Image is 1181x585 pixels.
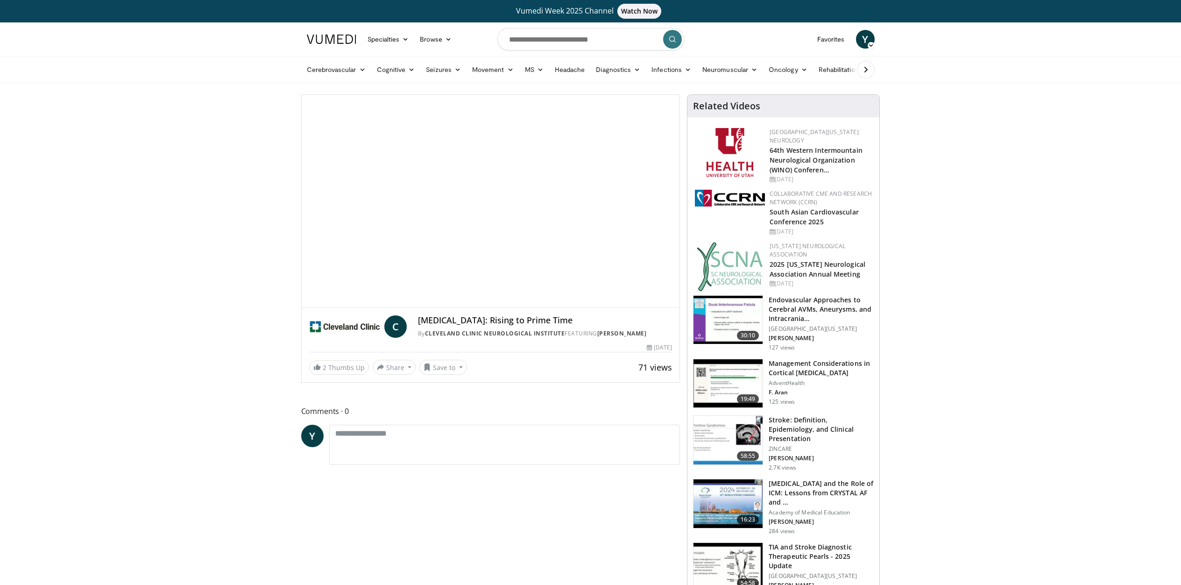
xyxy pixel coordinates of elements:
img: 26d5732c-95f1-4678-895e-01ffe56ce748.150x105_q85_crop-smart_upscale.jpg [693,416,763,464]
p: [PERSON_NAME] [769,455,874,462]
p: 2.7K views [769,464,796,471]
a: Collaborative CME and Research Network (CCRN) [770,190,872,206]
img: f6362829-b0a3-407d-a044-59546adfd345.png.150x105_q85_autocrop_double_scale_upscale_version-0.2.png [707,128,753,177]
span: Watch Now [617,4,662,19]
span: 19:49 [737,394,759,404]
span: 30:10 [737,331,759,340]
p: 284 views [769,528,795,535]
h4: Related Videos [693,100,760,112]
a: Movement [467,60,519,79]
a: 19:49 Management Considerations in Cortical [MEDICAL_DATA] AdventHealth F. Aran 125 views [693,359,874,408]
a: 2 Thumbs Up [309,360,369,375]
span: 2 [323,363,326,372]
span: 71 views [638,362,672,373]
a: South Asian Cardiovascular Conference 2025 [770,207,859,226]
button: Share [373,360,416,375]
div: [DATE] [770,279,872,288]
a: Cleveland Clinic Neurological Institute [425,329,565,337]
p: [GEOGRAPHIC_DATA][US_STATE] [769,572,874,580]
p: [PERSON_NAME] [769,335,874,342]
a: 16:23 [MEDICAL_DATA] and the Role of ICM: Lessons from CRYSTAL AF and … Academy of Medical Educat... [693,479,874,535]
img: b123db18-9392-45ae-ad1d-42c3758a27aa.jpg.150x105_q85_autocrop_double_scale_upscale_version-0.2.jpg [697,242,763,291]
a: Favorites [812,30,850,49]
img: 6167d7e7-641b-44fc-89de-ec99ed7447bb.150x105_q85_crop-smart_upscale.jpg [693,296,763,344]
div: By FEATURING [418,329,672,338]
img: Cleveland Clinic Neurological Institute [309,315,381,338]
a: Rehabilitation [813,60,864,79]
p: 127 views [769,344,795,351]
h3: [MEDICAL_DATA] and the Role of ICM: Lessons from CRYSTAL AF and … [769,479,874,507]
h3: Stroke: Definition, Epidemiology, and Clinical Presentation [769,415,874,443]
a: Cognitive [371,60,421,79]
a: 30:10 Endovascular Approaches to Cerebral AVMs, Aneurysms, and Intracrania… [GEOGRAPHIC_DATA][US_... [693,295,874,351]
a: Seizures [420,60,467,79]
input: Search topics, interventions [497,28,684,50]
a: [US_STATE] Neurological Association [770,242,845,258]
video-js: Video Player [302,95,680,308]
div: [DATE] [770,175,872,184]
a: Oncology [763,60,813,79]
img: VuMedi Logo [307,35,356,44]
p: [PERSON_NAME] [769,518,874,526]
p: AdventHealth [769,379,874,387]
h3: Management Considerations in Cortical [MEDICAL_DATA] [769,359,874,378]
img: a04ee3ba-8487-4636-b0fb-5e8d268f3737.png.150x105_q85_autocrop_double_scale_upscale_version-0.2.png [695,190,765,207]
button: Save to [419,360,467,375]
img: 64538175-078f-408f-93bb-01b902d7e9f3.150x105_q85_crop-smart_upscale.jpg [693,479,763,528]
a: Y [301,425,324,447]
a: 58:55 Stroke: Definition, Epidemiology, and Clinical Presentation ZINCARE [PERSON_NAME] 2.7K views [693,415,874,471]
img: 43dcbb99-5764-4f51-bf18-3e9fe8b1d216.150x105_q85_crop-smart_upscale.jpg [693,359,763,408]
a: [PERSON_NAME] [597,329,647,337]
div: [DATE] [647,343,672,352]
p: Academy of Medical Education [769,509,874,516]
a: Diagnostics [590,60,646,79]
p: F. Aran [769,389,874,396]
p: 125 views [769,398,795,406]
p: [GEOGRAPHIC_DATA][US_STATE] [769,325,874,333]
p: ZINCARE [769,445,874,453]
h3: Endovascular Approaches to Cerebral AVMs, Aneurysms, and Intracrania… [769,295,874,323]
div: [DATE] [770,228,872,236]
a: 64th Western Intermountain Neurological Organization (WINO) Conferen… [770,146,863,174]
a: C [384,315,407,338]
a: Headache [549,60,591,79]
a: Neuromuscular [697,60,763,79]
a: Vumedi Week 2025 ChannelWatch Now [308,4,873,19]
a: MS [519,60,549,79]
a: [GEOGRAPHIC_DATA][US_STATE] Neurology [770,128,859,144]
span: 16:23 [737,515,759,524]
span: Comments 0 [301,405,680,417]
a: Specialties [362,30,415,49]
a: Infections [646,60,697,79]
span: 58:55 [737,451,759,461]
a: Browse [414,30,457,49]
h3: TIA and Stroke Diagnostic Therapeutic Pearls - 2025 Update [769,542,874,571]
a: Y [856,30,875,49]
a: 2025 [US_STATE] Neurological Association Annual Meeting [770,260,865,278]
a: Cerebrovascular [301,60,371,79]
span: Vumedi Week 2025 Channel [516,6,665,16]
h4: [MEDICAL_DATA]: Rising to Prime Time [418,315,672,326]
